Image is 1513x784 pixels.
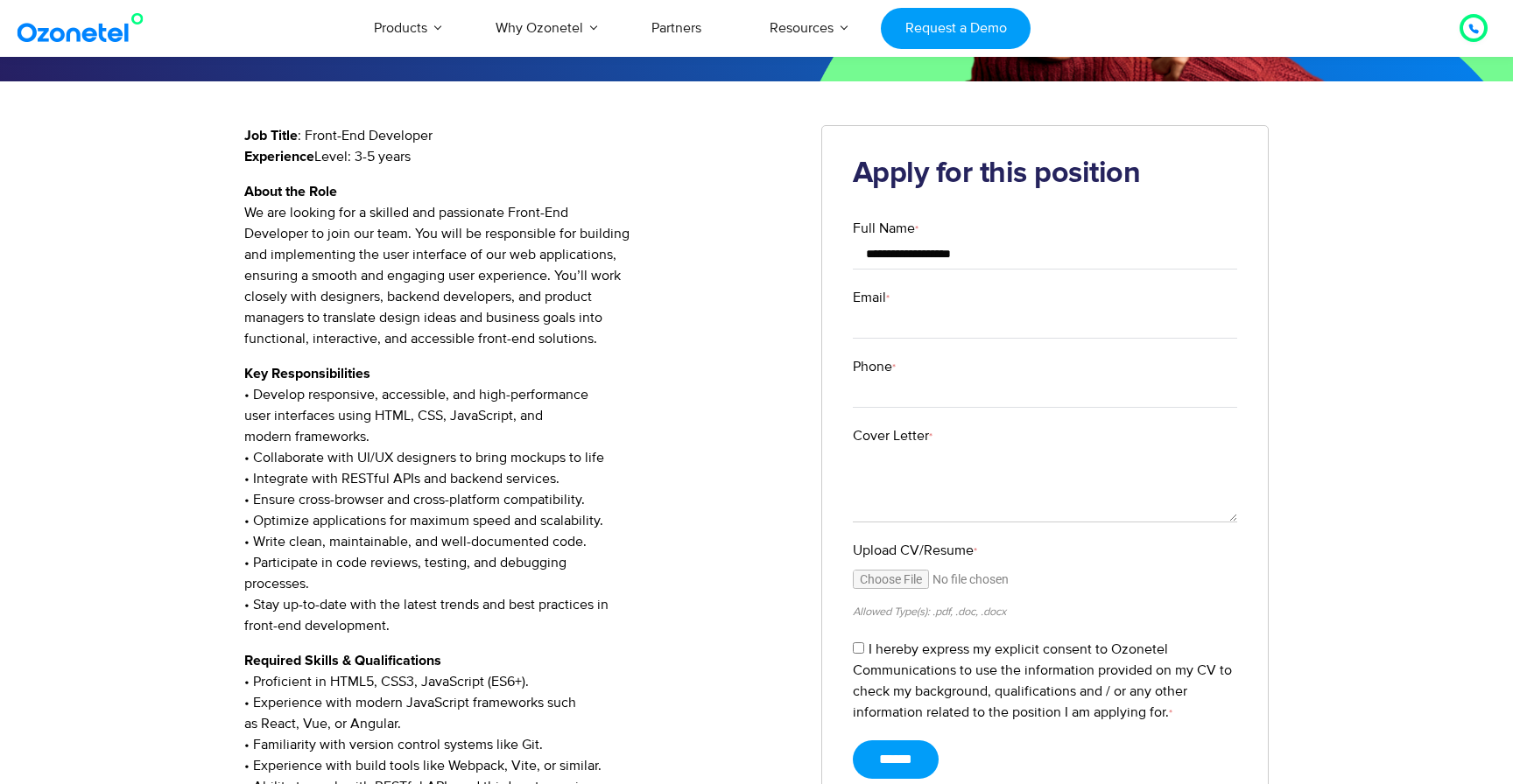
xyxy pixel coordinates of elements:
[853,157,1238,192] h2: Apply for this position
[881,8,1031,49] a: Request a Demo
[853,425,1238,446] label: Cover Letter
[853,605,1006,619] small: Allowed Type(s): .pdf, .doc, .docx
[244,185,337,199] strong: About the Role
[853,640,1232,721] label: I hereby express my explicit consent to Ozonetel Communications to use the information provided o...
[244,181,795,349] p: We are looking for a skilled and passionate Front-End Developer to join our team. You will be res...
[244,363,795,636] p: • Develop responsive, accessible, and high-performance user interfaces using HTML, CSS, JavaScrip...
[244,125,795,167] p: : Front-End Developer Level: 3-5 years
[244,150,314,164] strong: Experience
[853,218,1238,239] label: Full Name
[853,356,1238,377] label: Phone
[244,367,370,381] strong: Key Responsibilities
[853,540,1238,561] label: Upload CV/Resume
[853,287,1238,308] label: Email
[244,654,441,668] strong: Required Skills & Qualifications
[244,129,298,143] strong: Job Title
